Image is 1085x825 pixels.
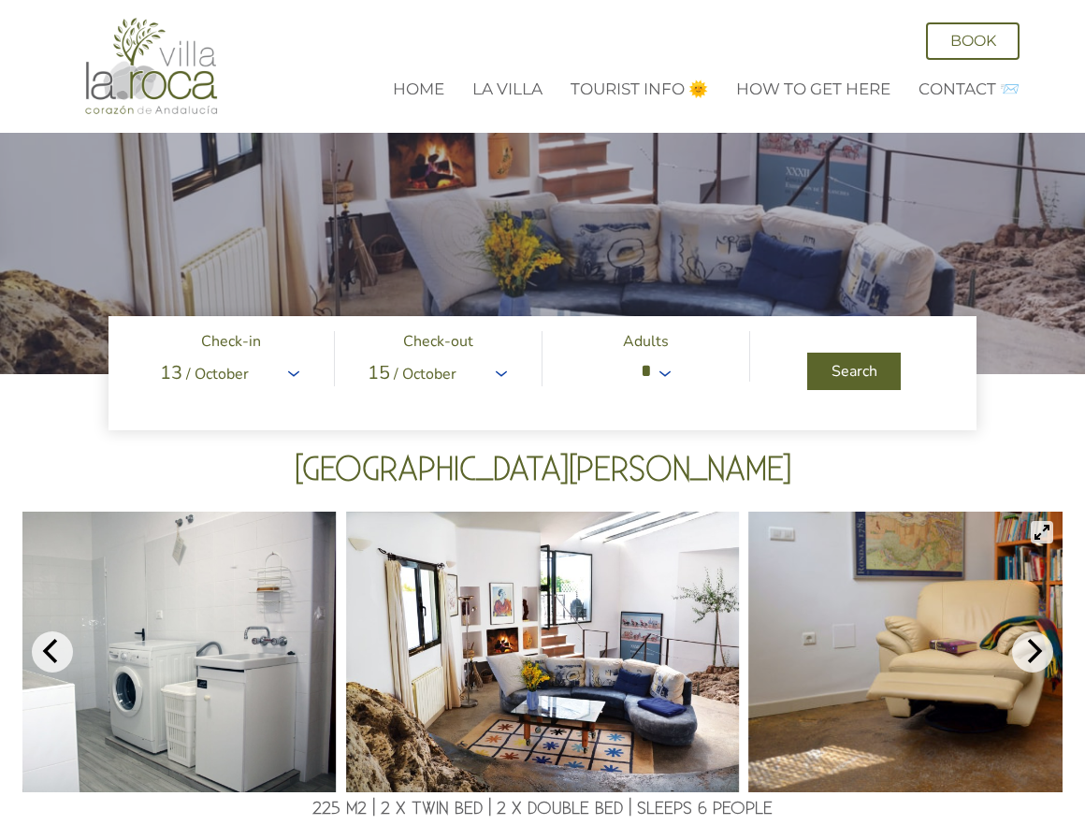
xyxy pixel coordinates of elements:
[381,798,483,819] span: 2 x Twin Bed
[807,353,901,390] button: Search
[22,453,1063,489] h2: [GEOGRAPHIC_DATA][PERSON_NAME]
[497,798,623,819] span: 2 x Double Bed
[736,80,890,98] a: How to get here
[81,17,222,116] img: Villa La Roca - A fusion of modern and classical Andalucian architecture
[637,798,773,819] span: Sleeps 6 people
[346,512,739,792] img: spacious living with wood fire place
[393,80,444,98] a: Home
[32,631,73,673] button: Previous
[926,22,1020,60] a: Book
[372,798,375,819] span: |
[629,798,631,819] span: |
[1031,521,1053,543] button: View full-screen
[571,80,708,98] a: Tourist Info 🌞
[312,798,367,819] span: 225 m2
[488,798,491,819] span: |
[919,80,1020,98] a: Contact 📨
[1012,631,1053,673] button: Next
[472,80,542,98] a: La Villa
[824,364,884,379] div: Search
